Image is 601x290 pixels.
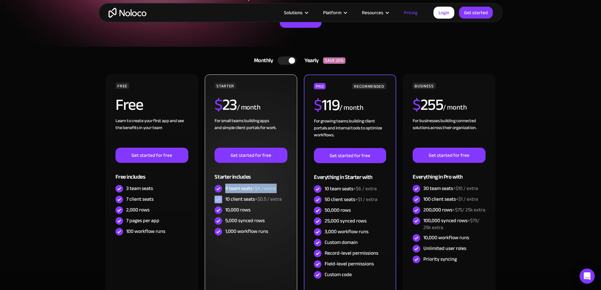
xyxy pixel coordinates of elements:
[297,56,323,65] div: Yearly
[456,194,478,204] span: +$1 / extra
[323,57,345,64] div: SAVE 20%
[126,196,154,203] div: 7 client seats
[354,9,396,17] div: Resources
[115,148,188,163] a: Get started for free
[413,83,435,89] div: BUSINESS
[325,271,352,278] div: Custom code
[423,217,485,231] div: 100,000 synced rows
[215,117,287,148] div: For small teams building apps and simple client portals for work. ‍
[215,83,236,89] div: STARTER
[339,103,363,113] div: / month
[314,83,326,89] div: PRO
[225,217,265,224] div: 5,000 synced rows
[325,228,368,235] div: 3,000 workflow runs
[315,9,354,17] div: Platform
[396,9,426,17] a: Pricing
[215,148,287,163] a: Get started for free
[237,103,261,113] div: / month
[115,83,129,89] div: FREE
[115,163,188,183] div: Free includes
[314,90,322,120] span: $
[325,239,358,246] div: Custom domain
[225,228,268,235] div: 1,000 workflow runs
[413,163,485,183] div: Everything in Pro with
[246,56,278,65] div: Monthly
[276,9,315,17] div: Solutions
[314,148,386,163] a: Get started for free
[352,83,386,89] div: RECOMMENDED
[413,148,485,163] a: Get started for free
[413,97,443,113] h2: 255
[433,7,454,19] a: Login
[325,260,374,267] div: Field-level permissions
[452,205,485,215] span: +$75/ 25k extra
[126,206,150,213] div: 2,000 rows
[580,269,595,284] div: Open Intercom Messenger
[109,8,146,18] a: home
[413,90,421,120] span: $
[423,234,469,241] div: 10,000 workflow runs
[284,9,303,17] div: Solutions
[314,97,339,113] h2: 119
[355,195,377,204] span: +$1 / extra
[423,185,478,192] div: 30 team seats
[225,206,250,213] div: 10,000 rows
[423,216,480,232] span: +$75/ 25k extra
[353,184,377,193] span: +$6 / extra
[126,185,153,192] div: 3 team seats
[314,118,386,148] div: For growing teams building client portals and internal tools to optimize workflows.
[215,163,287,183] div: Starter includes
[225,196,282,203] div: 10 client seats
[215,90,222,120] span: $
[314,163,386,184] div: Everything in Starter with
[323,9,341,17] div: Platform
[325,185,377,192] div: 10 team seats
[215,97,237,113] h2: 23
[423,256,457,263] div: Priority syncing
[443,103,467,113] div: / month
[362,9,383,17] div: Resources
[325,196,377,203] div: 50 client seats
[423,245,466,252] div: Unlimited user roles
[126,217,159,224] div: 7 pages per app
[252,184,276,193] span: +$4 / extra
[325,250,378,257] div: Record-level permissions
[453,184,478,193] span: +$10 / extra
[423,196,478,203] div: 100 client seats
[325,217,367,224] div: 25,000 synced rows
[325,207,351,214] div: 50,000 rows
[413,117,485,148] div: For businesses building connected solutions across their organization. ‍
[255,194,282,204] span: +$0.5 / extra
[115,97,143,113] h2: Free
[225,185,276,192] div: 4 team seats
[423,206,485,213] div: 200,000 rows
[115,117,188,148] div: Learn to create your first app and see the benefits in your team ‍
[459,7,493,19] a: Get started
[126,228,165,235] div: 100 workflow runs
